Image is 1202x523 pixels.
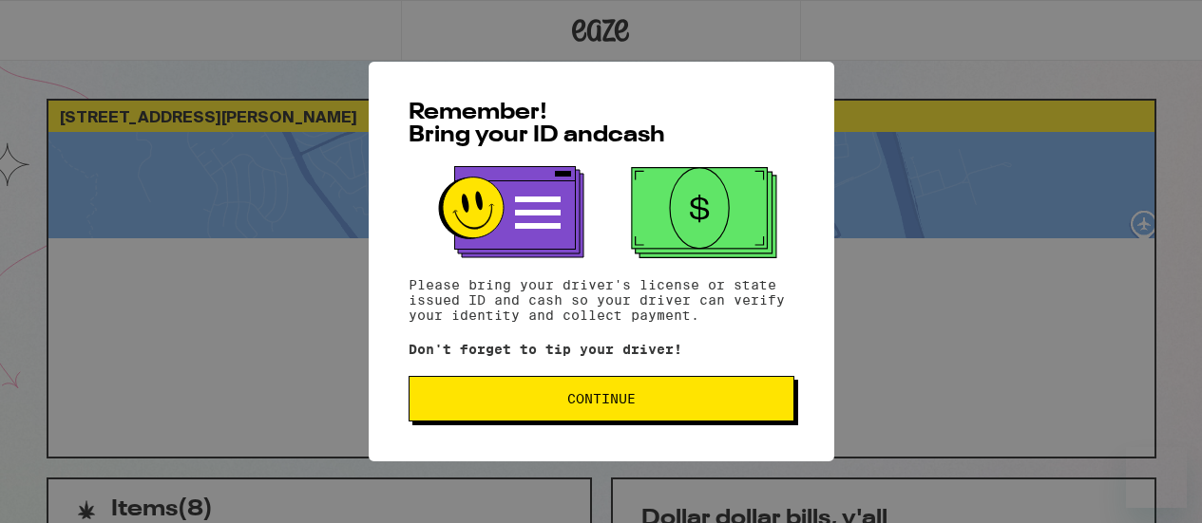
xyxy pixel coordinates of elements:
[409,342,794,357] p: Don't forget to tip your driver!
[409,277,794,323] p: Please bring your driver's license or state issued ID and cash so your driver can verify your ide...
[409,102,665,147] span: Remember! Bring your ID and cash
[409,376,794,421] button: Continue
[567,392,636,405] span: Continue
[1126,447,1187,508] iframe: Button to launch messaging window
